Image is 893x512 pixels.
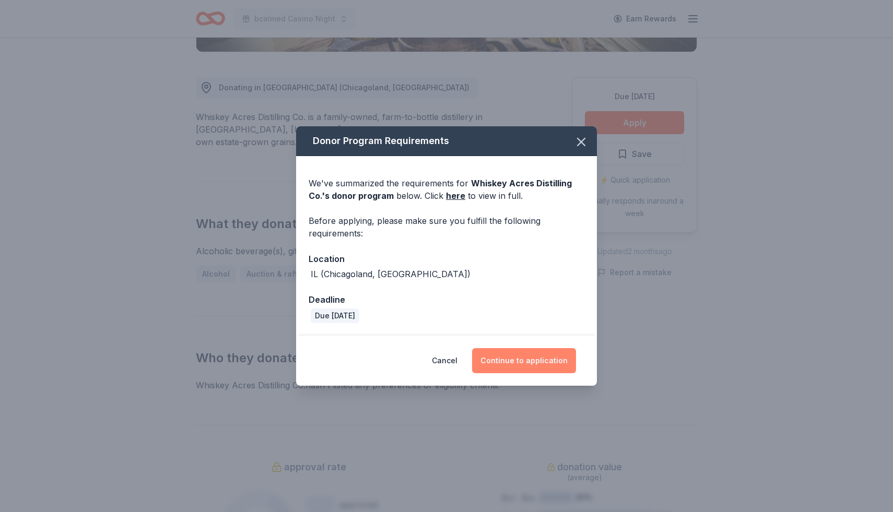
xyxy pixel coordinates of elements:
div: Before applying, please make sure you fulfill the following requirements: [309,215,584,240]
button: Continue to application [472,348,576,373]
a: here [446,189,465,202]
div: Location [309,252,584,266]
div: IL (Chicagoland, [GEOGRAPHIC_DATA]) [311,268,471,280]
div: Deadline [309,293,584,306]
button: Cancel [432,348,457,373]
div: Due [DATE] [311,308,359,323]
div: We've summarized the requirements for below. Click to view in full. [309,177,584,202]
div: Donor Program Requirements [296,126,597,156]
